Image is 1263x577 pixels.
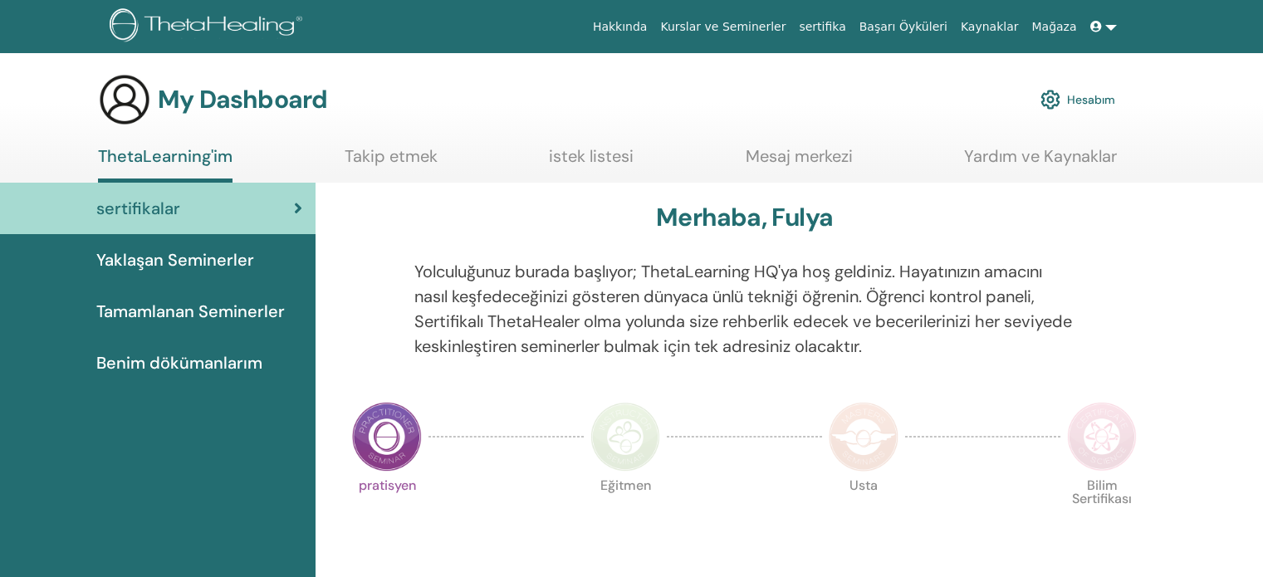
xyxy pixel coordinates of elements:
[96,299,285,324] span: Tamamlanan Seminerler
[345,146,438,178] a: Takip etmek
[1067,402,1137,472] img: Certificate of Science
[352,479,422,549] p: pratisyen
[1040,86,1060,114] img: cog.svg
[1025,12,1083,42] a: Mağaza
[964,146,1117,178] a: Yardım ve Kaynaklar
[414,259,1075,359] p: Yolculuğunuz burada başlıyor; ThetaLearning HQ'ya hoş geldiniz. Hayatınızın amacını nasıl keşfede...
[96,350,262,375] span: Benim dökümanlarım
[110,8,308,46] img: logo.png
[792,12,852,42] a: sertifika
[586,12,654,42] a: Hakkında
[654,12,792,42] a: Kurslar ve Seminerler
[656,203,833,232] h3: Merhaba, Fulya
[98,146,233,183] a: ThetaLearning'im
[853,12,954,42] a: Başarı Öyküleri
[829,479,898,549] p: Usta
[158,85,327,115] h3: My Dashboard
[96,196,180,221] span: sertifikalar
[829,402,898,472] img: Master
[549,146,634,178] a: istek listesi
[746,146,853,178] a: Mesaj merkezi
[96,247,254,272] span: Yaklaşan Seminerler
[590,479,660,549] p: Eğitmen
[98,73,151,126] img: generic-user-icon.jpg
[1040,81,1115,118] a: Hesabım
[590,402,660,472] img: Instructor
[352,402,422,472] img: Practitioner
[954,12,1026,42] a: Kaynaklar
[1067,479,1137,549] p: Bilim Sertifikası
